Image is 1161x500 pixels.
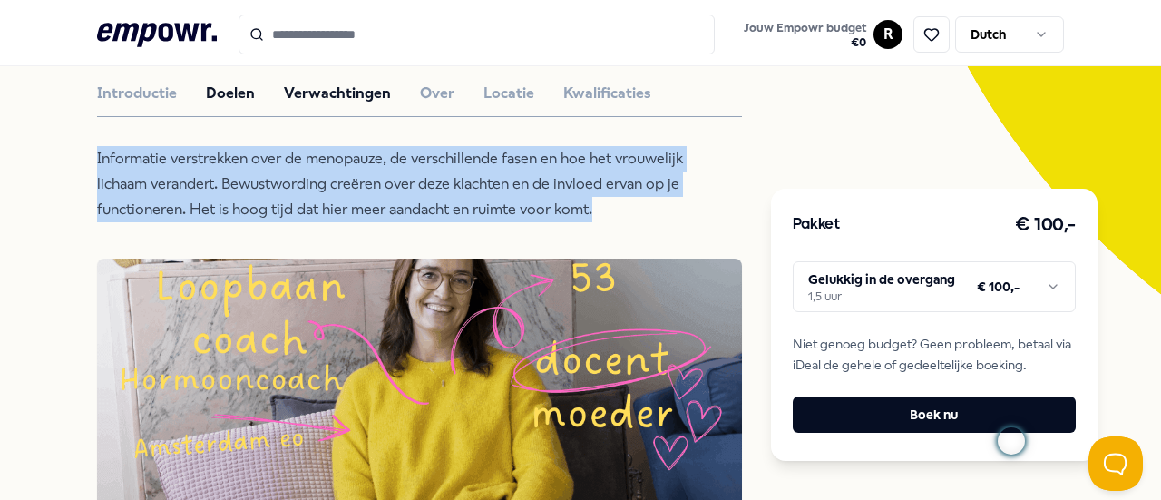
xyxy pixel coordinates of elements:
span: € 0 [744,35,866,50]
button: Boek nu [793,397,1076,433]
iframe: Help Scout Beacon - Open [1088,436,1143,491]
button: Jouw Empowr budget€0 [740,17,870,54]
button: Introductie [97,82,177,105]
button: Locatie [483,82,534,105]
a: Jouw Empowr budget€0 [737,15,873,54]
button: Verwachtingen [284,82,391,105]
span: Jouw Empowr budget [744,21,866,35]
h3: Pakket [793,213,840,237]
button: Kwalificaties [563,82,651,105]
button: Over [420,82,454,105]
button: Doelen [206,82,255,105]
span: Niet genoeg budget? Geen probleem, betaal via iDeal de gehele of gedeeltelijke boeking. [793,334,1076,375]
h3: € 100,- [1015,211,1076,240]
input: Search for products, categories or subcategories [239,15,716,54]
button: R [873,20,902,49]
p: Informatie verstrekken over de menopauze, de verschillende fasen en hoe het vrouwelijk lichaam ve... [97,146,687,222]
